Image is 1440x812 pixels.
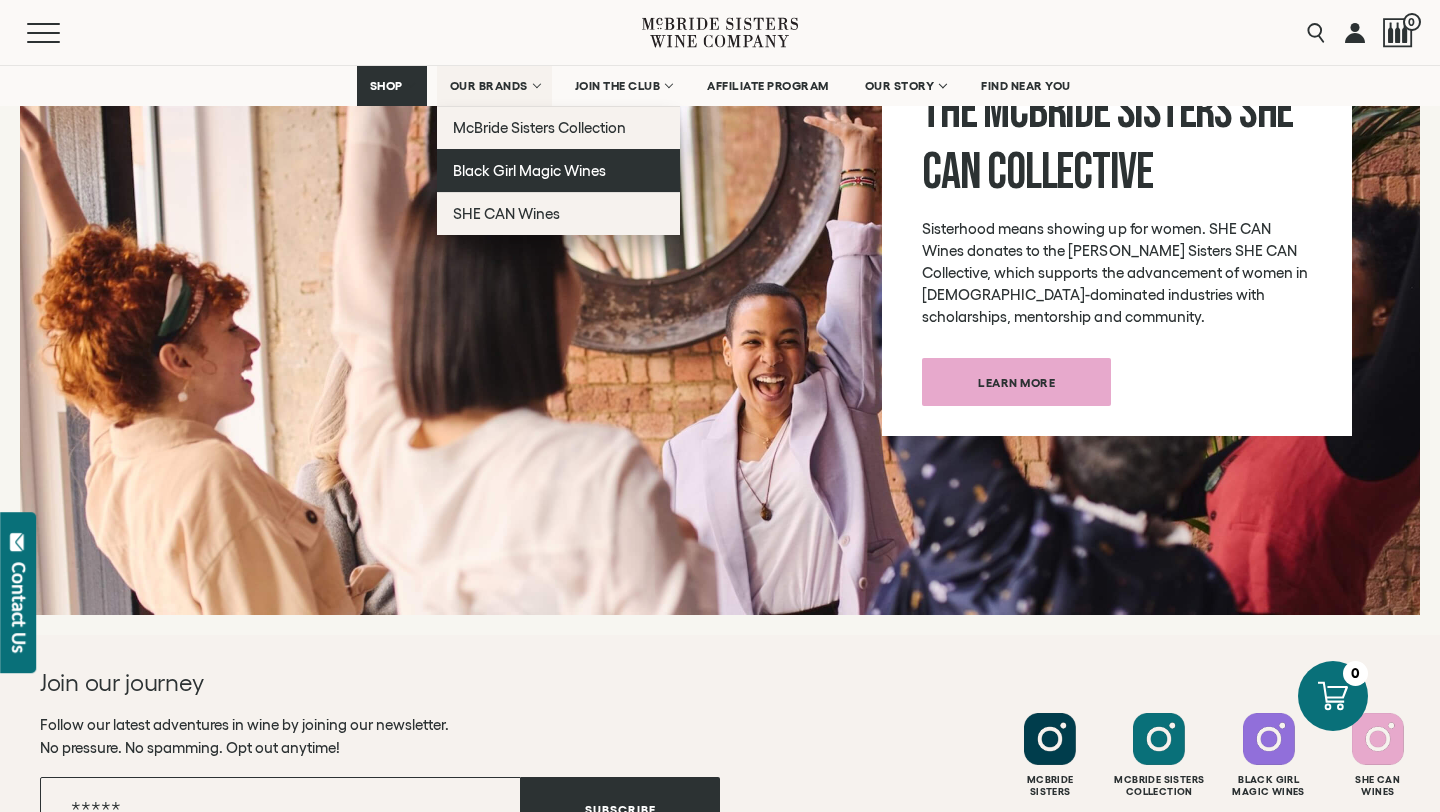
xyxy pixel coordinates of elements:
span: Sisters [1117,82,1233,142]
span: AFFILIATE PROGRAM [707,79,829,93]
a: SHE CAN Wines [437,192,680,235]
span: SHOP [370,79,404,93]
h2: Join our journey [40,667,652,699]
a: Follow McBride Sisters Collection on Instagram Mcbride SistersCollection [1107,713,1211,798]
div: Mcbride Sisters [998,774,1102,798]
span: 0 [1403,13,1421,31]
span: CAN [922,143,980,203]
a: Follow SHE CAN Wines on Instagram She CanWines [1326,713,1430,798]
span: McBride [983,82,1110,142]
span: The [922,82,976,142]
button: Mobile Menu Trigger [27,23,99,43]
span: Learn more [943,363,1090,402]
span: Black Girl Magic Wines [453,162,606,179]
div: Contact Us [9,562,29,653]
a: McBride Sisters Collection [437,106,680,149]
a: OUR BRANDS [437,66,552,106]
span: McBride Sisters Collection [453,119,627,136]
div: 0 [1343,661,1368,686]
span: Collective [987,143,1153,203]
div: Black Girl Magic Wines [1217,774,1321,798]
a: Black Girl Magic Wines [437,149,680,192]
p: Follow our latest adventures in wine by joining our newsletter. No pressure. No spamming. Opt out... [40,713,720,759]
a: JOIN THE CLUB [562,66,685,106]
a: SHOP [357,66,427,106]
div: Mcbride Sisters Collection [1107,774,1211,798]
a: Follow Black Girl Magic Wines on Instagram Black GirlMagic Wines [1217,713,1321,798]
span: OUR STORY [865,79,935,93]
span: SHE CAN Wines [453,205,560,222]
span: JOIN THE CLUB [575,79,661,93]
div: She Can Wines [1326,774,1430,798]
span: OUR BRANDS [450,79,528,93]
p: Sisterhood means showing up for women. SHE CAN Wines donates to the [PERSON_NAME] Sisters SHE CAN... [922,218,1312,328]
span: FIND NEAR YOU [981,79,1071,93]
a: AFFILIATE PROGRAM [694,66,842,106]
a: OUR STORY [852,66,959,106]
span: SHE [1239,82,1293,142]
a: Follow McBride Sisters on Instagram McbrideSisters [998,713,1102,798]
a: FIND NEAR YOU [968,66,1084,106]
a: Learn more [922,358,1111,406]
